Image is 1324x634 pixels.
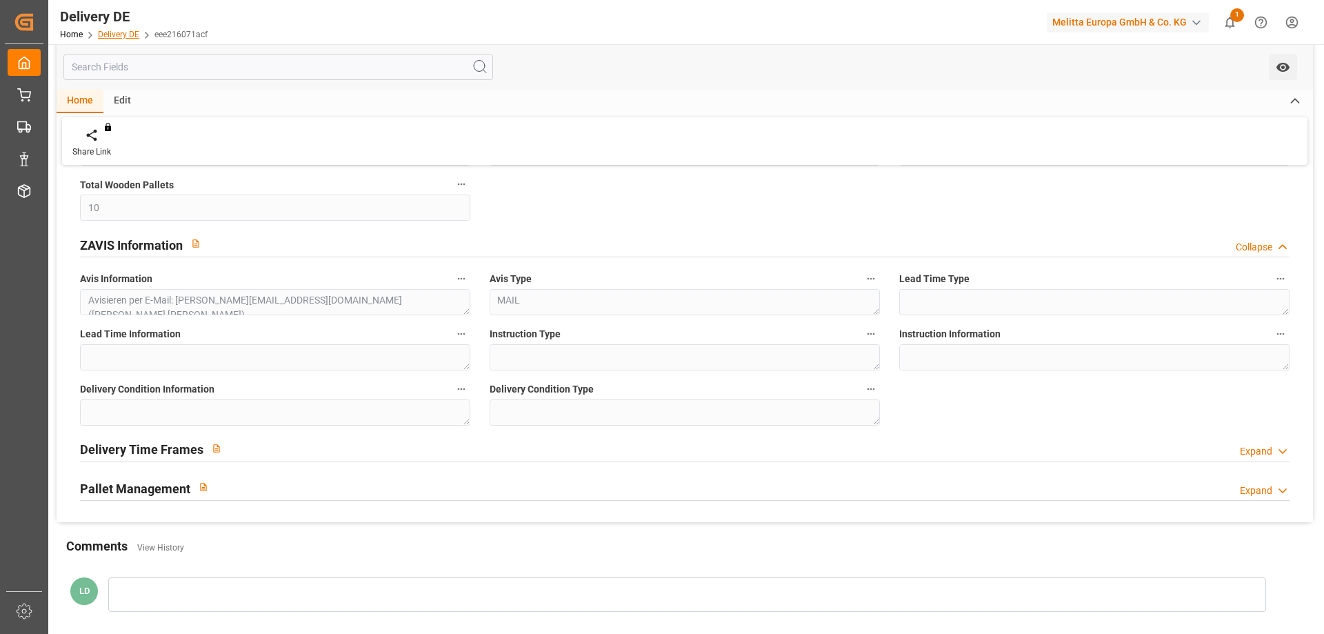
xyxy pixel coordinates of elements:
button: View description [190,474,217,500]
span: Delivery Condition Type [490,382,594,397]
button: Help Center [1245,7,1276,38]
button: Total Wooden Pallets [452,175,470,193]
button: Instruction Type [862,325,880,343]
button: show 1 new notifications [1214,7,1245,38]
a: Delivery DE [98,30,139,39]
button: Avis Type [862,270,880,288]
span: Lead Time Type [899,272,970,286]
textarea: Avisieren per E-Mail: [PERSON_NAME][EMAIL_ADDRESS][DOMAIN_NAME] ([PERSON_NAME] [PERSON_NAME]) [80,289,470,315]
span: LD [79,586,90,596]
button: Melitta Europa GmbH & Co. KG [1047,9,1214,35]
button: Delivery Condition Information [452,380,470,398]
a: View History [137,543,184,553]
button: Instruction Information [1272,325,1290,343]
button: Delivery Condition Type [862,380,880,398]
span: 1 [1230,8,1244,22]
button: View description [203,435,230,462]
h2: Delivery Time Frames [80,440,203,459]
span: Delivery Condition Information [80,382,214,397]
span: Instruction Type [490,327,561,341]
h2: Pallet Management [80,479,190,498]
div: Edit [103,90,141,113]
button: Lead Time Information [452,325,470,343]
div: Melitta Europa GmbH & Co. KG [1047,12,1209,32]
textarea: MAIL [490,289,880,315]
span: Lead Time Information [80,327,181,341]
button: View description [183,230,209,257]
input: Search Fields [63,54,493,80]
div: Home [57,90,103,113]
span: Avis Type [490,272,532,286]
a: Home [60,30,83,39]
h2: ZAVIS Information [80,236,183,255]
span: Total Wooden Pallets [80,178,174,192]
div: Expand [1240,484,1272,498]
h2: Comments [66,537,128,555]
div: Expand [1240,444,1272,459]
span: Avis Information [80,272,152,286]
div: Delivery DE [60,6,208,27]
span: Instruction Information [899,327,1001,341]
button: Avis Information [452,270,470,288]
div: Collapse [1236,240,1272,255]
button: open menu [1269,54,1297,80]
button: Lead Time Type [1272,270,1290,288]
